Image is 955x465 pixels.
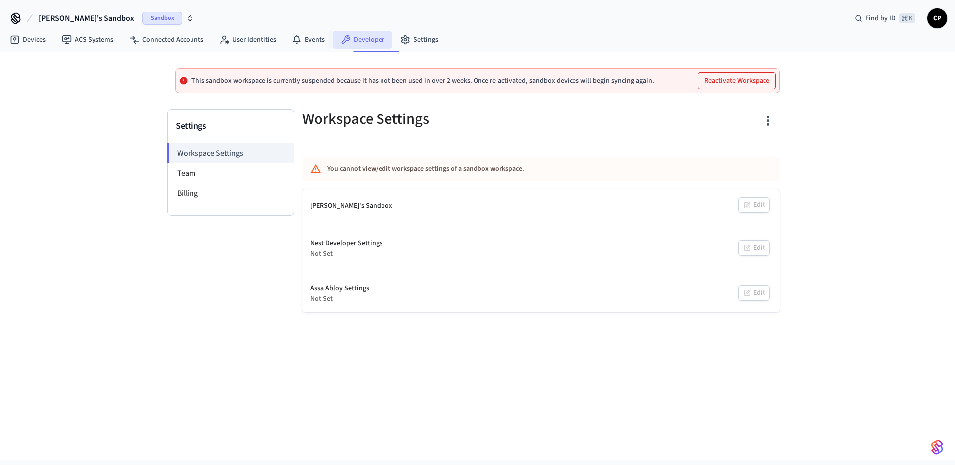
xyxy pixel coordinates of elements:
div: You cannot view/edit workspace settings of a sandbox workspace. [327,160,696,178]
span: Sandbox [142,12,182,25]
h5: Workspace Settings [302,109,535,129]
img: SeamLogoGradient.69752ec5.svg [931,439,943,455]
span: [PERSON_NAME]'s Sandbox [39,12,134,24]
a: User Identities [211,31,284,49]
p: This sandbox workspace is currently suspended because it has not been used in over 2 weeks. Once ... [191,77,654,85]
li: Team [168,163,294,183]
div: [PERSON_NAME]'s Sandbox [310,201,392,211]
h3: Settings [176,119,286,133]
a: Settings [392,31,446,49]
a: Events [284,31,333,49]
button: CP [927,8,947,28]
div: Not Set [310,294,369,304]
div: Not Set [310,249,382,259]
div: Nest Developer Settings [310,238,382,249]
button: Reactivate Workspace [698,73,775,89]
li: Billing [168,183,294,203]
a: Developer [333,31,392,49]
a: Devices [2,31,54,49]
span: Find by ID [865,13,896,23]
li: Workspace Settings [167,143,294,163]
a: ACS Systems [54,31,121,49]
span: ⌘ K [899,13,915,23]
a: Connected Accounts [121,31,211,49]
span: CP [928,9,946,27]
div: Find by ID⌘ K [847,9,923,27]
div: Assa Abloy Settings [310,283,369,294]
